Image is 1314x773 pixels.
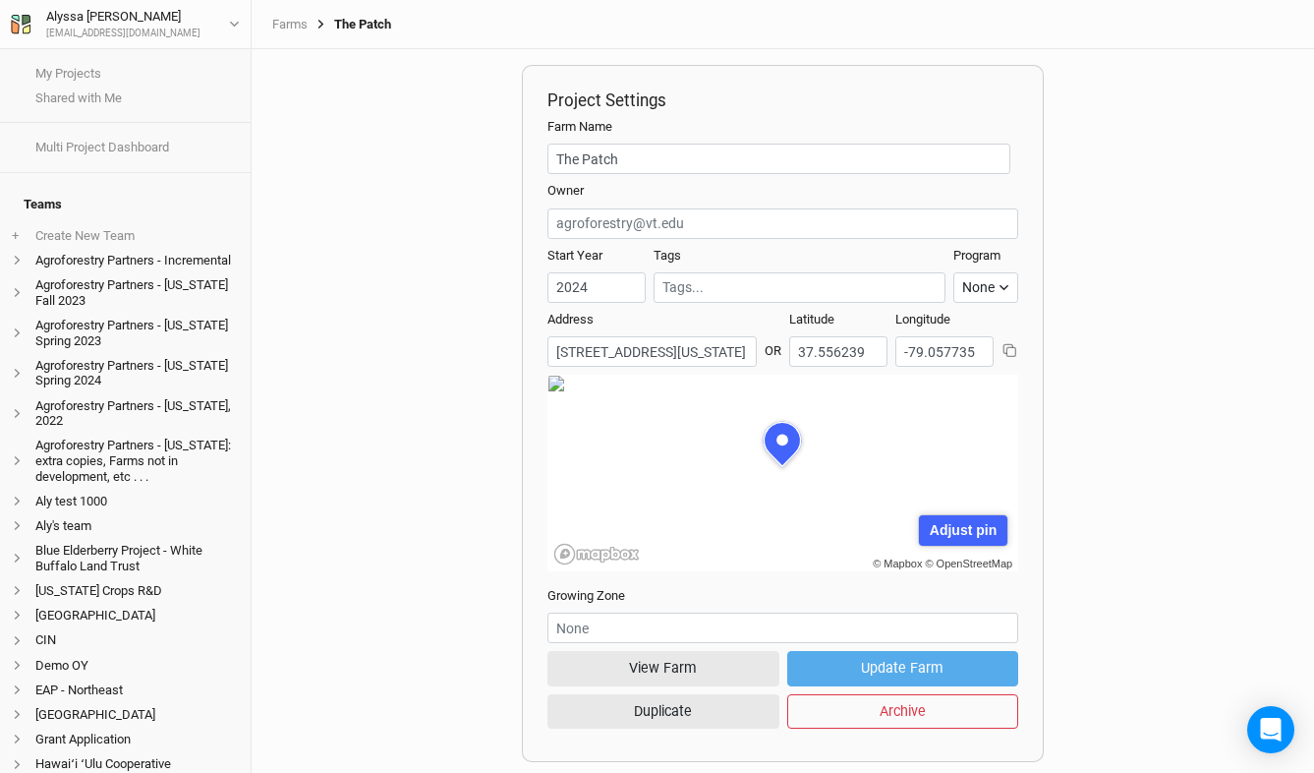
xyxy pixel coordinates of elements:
[654,247,681,265] label: Tags
[46,7,200,27] div: Alyssa [PERSON_NAME]
[308,17,391,32] div: The Patch
[553,543,640,565] a: Mapbox logo
[895,311,950,328] label: Longitude
[895,336,994,367] input: Longitude
[547,336,757,367] input: Address (123 James St...)
[662,277,936,298] input: Tags...
[547,272,646,303] input: Start Year
[12,228,19,244] span: +
[46,27,200,41] div: [EMAIL_ADDRESS][DOMAIN_NAME]
[547,613,1018,643] input: None
[787,651,1018,685] button: Update Farm
[272,17,308,32] a: Farms
[789,336,887,367] input: Latitude
[953,272,1018,303] button: None
[547,651,778,685] button: View Farm
[547,144,1010,174] input: Project/Farm Name
[547,182,584,200] label: Owner
[547,118,612,136] label: Farm Name
[1001,342,1018,359] button: Copy
[10,6,241,41] button: Alyssa [PERSON_NAME][EMAIL_ADDRESS][DOMAIN_NAME]
[547,587,625,605] label: Growing Zone
[547,311,594,328] label: Address
[962,277,995,298] div: None
[873,558,922,569] a: © Mapbox
[953,247,1000,265] label: Program
[547,247,602,265] label: Start Year
[1247,706,1294,753] div: Open Intercom Messenger
[547,208,1018,239] input: agroforestry@vt.edu
[789,311,834,328] label: Latitude
[919,515,1006,546] div: Adjust pin
[547,90,1018,110] h2: Project Settings
[787,694,1018,729] button: Archive
[547,694,778,729] button: Duplicate
[925,558,1012,569] a: © OpenStreetMap
[765,327,781,360] div: OR
[12,185,239,224] h4: Teams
